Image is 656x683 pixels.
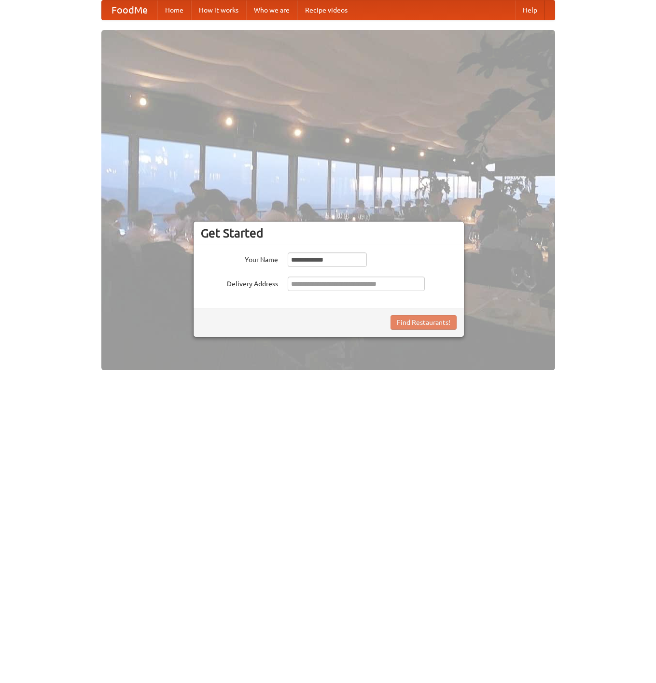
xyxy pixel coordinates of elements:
[515,0,545,20] a: Help
[391,315,457,330] button: Find Restaurants!
[201,226,457,240] h3: Get Started
[297,0,355,20] a: Recipe videos
[201,252,278,265] label: Your Name
[191,0,246,20] a: How it works
[157,0,191,20] a: Home
[246,0,297,20] a: Who we are
[201,277,278,289] label: Delivery Address
[102,0,157,20] a: FoodMe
